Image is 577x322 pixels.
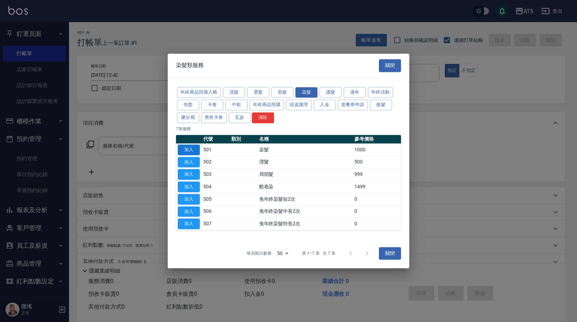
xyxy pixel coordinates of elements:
p: 7 筆服務 [176,126,401,132]
td: 免年終染髮短2次 [257,193,353,206]
button: 洗髮 [223,87,245,98]
td: 0 [353,205,401,218]
button: 年終商品預購入帳 [177,87,221,98]
button: 燙髮 [247,87,269,98]
button: 接髮 [370,100,392,111]
td: 500 [353,156,401,168]
td: 504 [202,181,229,193]
button: 頭皮護理 [286,100,312,111]
button: 加入 [178,144,200,155]
button: 加入 [178,157,200,168]
td: 0 [353,218,401,230]
td: 506 [202,205,229,218]
th: 代號 [202,135,229,144]
td: 507 [202,218,229,230]
td: 1499 [353,181,401,193]
button: 入金 [314,100,336,111]
button: 套餐券申請 [338,100,368,111]
td: 505 [202,193,229,206]
button: 年終活動 [368,87,393,98]
button: 包套 [177,100,199,111]
p: 第 1–7 筆 共 7 筆 [302,250,335,257]
td: 局部髮 [257,168,353,181]
td: 酷卷染 [257,181,353,193]
td: 染髮 [257,144,353,156]
button: 年終商品預購 [250,100,284,111]
td: 1000 [353,144,401,156]
button: 加入 [178,194,200,205]
button: 染髮 [295,87,317,98]
td: 501 [202,144,229,156]
span: 染髮類服務 [176,62,204,69]
button: 關閉 [379,247,401,260]
button: 清除 [252,112,274,123]
p: 每頁顯示數量 [247,250,272,257]
td: 免年終染髮特長2次 [257,218,353,230]
button: 卡卷 [201,100,223,111]
td: 502 [202,156,229,168]
td: 免年終染髮中長2次 [257,205,353,218]
div: 50 [274,244,291,263]
button: 樂分期 [177,112,199,123]
td: 503 [202,168,229,181]
button: 瓦皮 [229,112,251,123]
button: 護髮 [320,87,342,98]
td: 漂髮 [257,156,353,168]
th: 參考價格 [353,135,401,144]
button: 剪髮 [271,87,293,98]
button: 加入 [178,169,200,180]
button: 加入 [178,181,200,192]
td: 999 [353,168,401,181]
button: 加入 [178,219,200,229]
th: 類別 [229,135,257,144]
th: 名稱 [257,135,353,144]
button: 關閉 [379,59,401,72]
button: 過年 [344,87,366,98]
button: 中租 [225,100,247,111]
button: 加入 [178,206,200,217]
td: 0 [353,193,401,206]
button: 舊有卡劵 [201,112,227,123]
